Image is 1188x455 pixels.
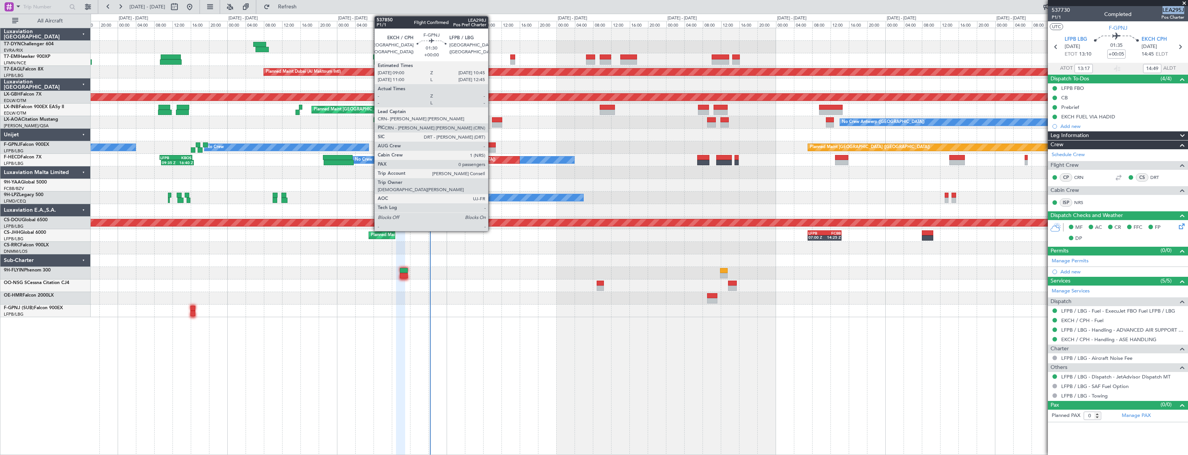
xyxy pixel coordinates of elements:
span: CR [1115,224,1121,231]
div: 20:00 [977,21,995,28]
div: 16:00 [739,21,758,28]
span: F-HECD [4,155,21,160]
a: LFPB/LBG [4,236,24,242]
span: T7-DYN [4,42,21,46]
span: ALDT [1163,65,1176,72]
a: LFPB/LBG [4,161,24,166]
span: LFPB LBG [1065,36,1087,43]
div: 20:00 [319,21,337,28]
span: [DATE] - [DATE] [129,3,165,10]
div: [DATE] - [DATE] [338,15,367,22]
div: 08:00 [593,21,612,28]
span: ETOT [1065,51,1077,58]
div: 00:00 [227,21,246,28]
span: Pax [1051,401,1059,410]
a: T7-EMIHawker 900XP [4,54,50,59]
label: Planned PAX [1052,412,1080,420]
div: 00:00 [447,21,465,28]
span: CS-JHH [4,230,20,235]
div: 00:00 [557,21,575,28]
div: 04:00 [465,21,483,28]
a: LX-GBHFalcon 7X [4,92,42,97]
div: Planned Maint Dubai (Al Maktoum Intl) [266,66,341,78]
div: No Crew [421,192,439,203]
a: LFPB/LBG [4,311,24,317]
div: LFPB FBO [1061,85,1084,91]
a: LFMN/NCE [4,60,26,66]
div: [DATE] - [DATE] [667,15,697,22]
span: (4/4) [1161,75,1172,83]
div: 04:00 [904,21,922,28]
span: FFC [1134,224,1142,231]
span: Cabin Crew [1051,186,1079,195]
span: (0/0) [1161,246,1172,254]
span: [DATE] [1142,43,1157,51]
div: 07:00 Z [808,235,825,239]
a: LFPB / LBG - Dispatch - JetAdvisor Dispatch MT [1061,374,1170,380]
div: CS [1136,173,1148,182]
span: AC [1095,224,1102,231]
a: CS-JHHGlobal 6000 [4,230,46,235]
div: No Crew Antwerp ([GEOGRAPHIC_DATA]) [842,117,925,128]
input: --:-- [1075,64,1093,73]
div: 16:00 [191,21,209,28]
span: 14:45 [1142,51,1154,58]
a: [PERSON_NAME]/QSA [4,123,49,129]
a: NRS [1074,199,1091,206]
div: Planned Maint [GEOGRAPHIC_DATA] ([GEOGRAPHIC_DATA]) [371,230,491,241]
div: 16:40 Z [177,160,193,165]
div: CB [1061,94,1068,101]
span: 9H-FLYIN [4,268,24,273]
span: P1/1 [1052,14,1070,21]
div: KBOS [176,155,192,160]
div: 20:00 [648,21,666,28]
div: 04:00 [1014,21,1032,28]
span: Crew [1051,140,1063,149]
span: ELDT [1156,51,1168,58]
a: 9H-YAAGlobal 5000 [4,180,47,185]
a: F-GPNJFalcon 900EX [4,142,49,147]
span: Dispatch Checks and Weather [1051,211,1123,220]
div: 16:00 [630,21,648,28]
a: LFPB / LBG - Towing [1061,393,1108,399]
div: No Crew [206,142,224,153]
a: F-HECDFalcon 7X [4,155,42,160]
div: 16:00 [300,21,319,28]
div: 09:35 Z [162,160,177,165]
span: Dispatch To-Dos [1051,75,1089,83]
div: 04:00 [246,21,264,28]
a: LX-AOACitation Mustang [4,117,58,122]
div: 00:00 [666,21,685,28]
div: [DATE] - [DATE] [777,15,806,22]
div: ISP [1060,198,1072,207]
a: FCBB/BZV [4,186,24,192]
a: LX-INBFalcon 900EX EASy II [4,105,64,109]
span: Charter [1051,345,1069,353]
div: 08:00 [1032,21,1050,28]
span: F-GPNJ (SUB) [4,306,34,310]
div: 00:00 [995,21,1014,28]
div: 04:00 [575,21,593,28]
div: 12:00 [940,21,959,28]
div: 00:00 [776,21,794,28]
span: Refresh [271,4,303,10]
button: UTC [1050,23,1063,30]
span: 537730 [1052,6,1070,14]
div: 16:00 [520,21,538,28]
a: EKCH / CPH - Handling - ASE HANDLING [1061,336,1156,343]
div: [DATE] - [DATE] [887,15,916,22]
div: 08:00 [154,21,172,28]
div: FCBB [825,231,841,235]
a: LFPB/LBG [4,73,24,78]
a: OE-HMRFalcon 2000LX [4,293,54,298]
span: OE-HMR [4,293,22,298]
span: CS-DOU [4,218,22,222]
span: DP [1075,235,1082,243]
a: CRN [1074,174,1091,181]
div: Prebrief [1061,104,1079,110]
span: 01:35 [1110,42,1123,49]
button: Refresh [260,1,306,13]
span: Services [1051,277,1070,286]
span: T7-EMI [4,54,19,59]
a: LFPB / LBG - Fuel - ExecuJet FBO Fuel LFPB / LBG [1061,308,1175,314]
